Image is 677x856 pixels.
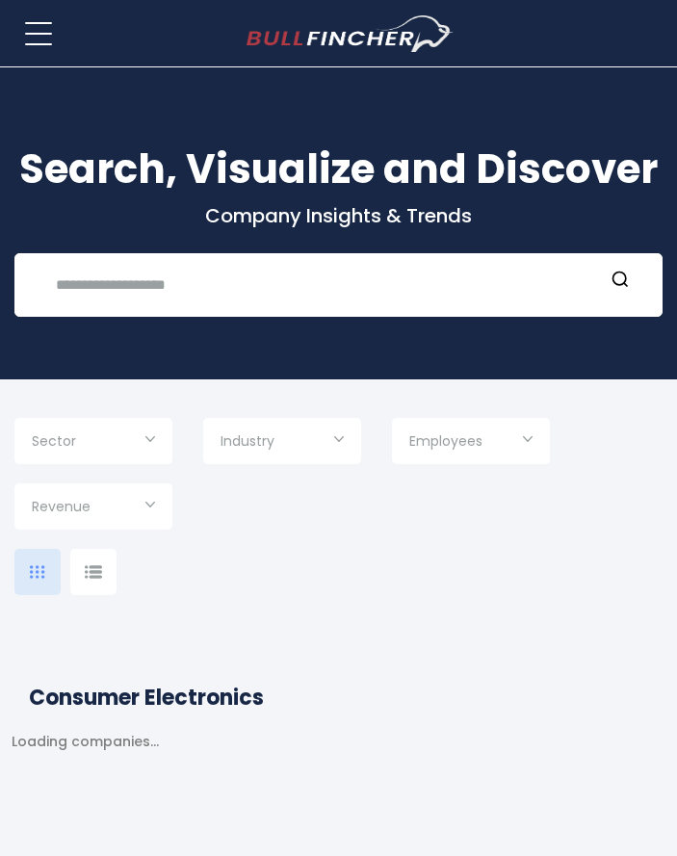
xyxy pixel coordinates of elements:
p: Company Insights & Trends [14,203,663,228]
input: Selection [221,426,344,460]
input: Selection [32,426,155,460]
img: bullfincher logo [247,15,454,52]
input: Selection [409,426,533,460]
img: icon-comp-list-view.svg [85,565,102,579]
span: Industry [221,432,274,450]
button: Search [608,269,633,294]
span: Revenue [32,498,91,515]
h1: Search, Visualize and Discover [14,139,663,199]
input: Selection [32,491,155,526]
span: Sector [32,432,76,450]
a: Go to homepage [247,15,454,52]
h2: Consumer Electronics [29,682,648,713]
img: icon-comp-grid.svg [30,565,45,579]
span: Employees [409,432,482,450]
